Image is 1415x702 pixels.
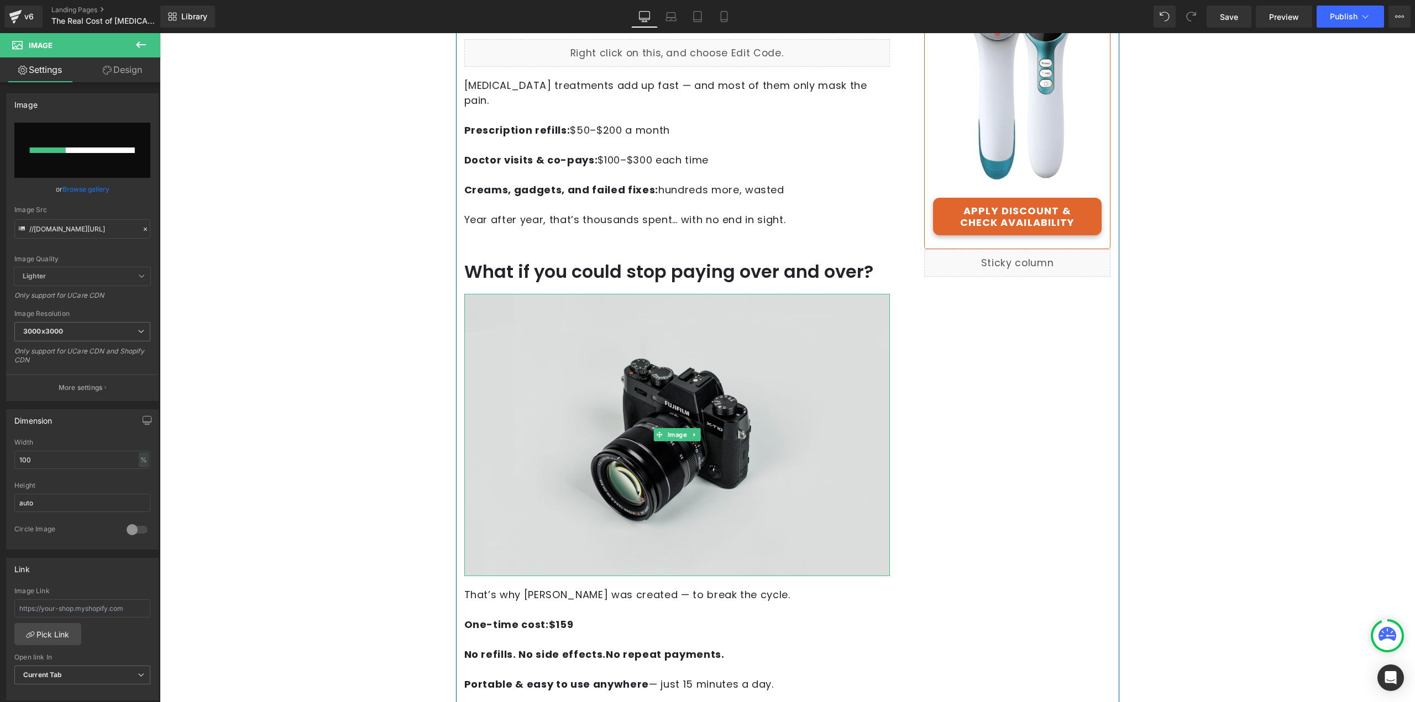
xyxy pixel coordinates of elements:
div: Only support for UCare CDN [14,291,150,307]
a: Design [82,57,163,82]
input: Link [14,219,150,239]
strong: Creams, gadgets, and failed fixes: [305,150,499,163]
div: Image [14,94,38,109]
div: Height [14,482,150,489]
div: Open Intercom Messenger [1377,664,1404,691]
span: Image [29,41,53,50]
div: Circle Image [14,525,116,536]
strong: No repeat payments. [446,614,565,628]
div: Open link In [14,653,150,661]
b: Current Tab [23,671,62,679]
strong: No refills. No side effects. [305,614,446,628]
span: The Real Cost of [MEDICAL_DATA] [51,17,158,25]
span: hundreds more, wasted [305,150,625,163]
span: Preview [1269,11,1299,23]
a: New Library [160,6,215,28]
span: Publish [1330,12,1358,21]
button: More [1388,6,1411,28]
div: or [14,183,150,195]
span: [MEDICAL_DATA] treatments add up fast — and most of them only mask the pain. [305,45,707,74]
span: $50–$200 a month [305,90,510,104]
button: Undo [1154,6,1176,28]
div: Image Src [14,206,150,214]
b: Lighter [23,272,46,280]
span: Year after year, that’s thousands spent… with no end in sight. [305,180,626,193]
strong: One-time cost: [305,584,389,598]
a: v6 [4,6,43,28]
h1: What if you could stop paying over and over? [305,227,730,250]
a: Pick Link [14,623,81,645]
strong: Doctor visits & co-pays: [305,120,438,134]
a: APPLY DISCOUNT & CHECK AVAILABILITY [773,165,942,203]
strong: Portable & easy to use anywhere [305,644,489,658]
input: auto [14,494,150,512]
strong: Prescription refills: [305,90,411,104]
div: Image Resolution [14,310,150,318]
div: Link [14,558,30,574]
p: — just 15 minutes a day. [305,643,730,658]
span: $100–$300 each time [305,120,549,134]
button: Redo [1180,6,1202,28]
a: Desktop [631,6,658,28]
div: % [139,452,149,467]
div: Image Link [14,587,150,595]
strong: $159 [389,584,414,598]
a: Mobile [711,6,737,28]
a: Laptop [658,6,684,28]
span: Library [181,12,207,22]
button: Publish [1317,6,1384,28]
p: That’s why [PERSON_NAME] was created — to break the cycle. [305,554,730,569]
div: Image Quality [14,255,150,263]
a: Expand / Collapse [529,395,541,408]
a: Tablet [684,6,711,28]
div: Dimension [14,410,53,425]
div: Only support for UCare CDN and Shopify CDN [14,347,150,372]
button: More settings [7,374,158,400]
span: Save [1220,11,1238,23]
input: https://your-shop.myshopify.com [14,599,150,617]
input: auto [14,451,150,469]
p: More settings [59,383,103,393]
a: Preview [1256,6,1312,28]
span: Image [505,395,529,408]
b: 3000x3000 [23,327,63,335]
div: v6 [22,9,36,24]
div: Width [14,439,150,446]
a: Landing Pages [51,6,179,14]
a: Browse gallery [62,180,109,199]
